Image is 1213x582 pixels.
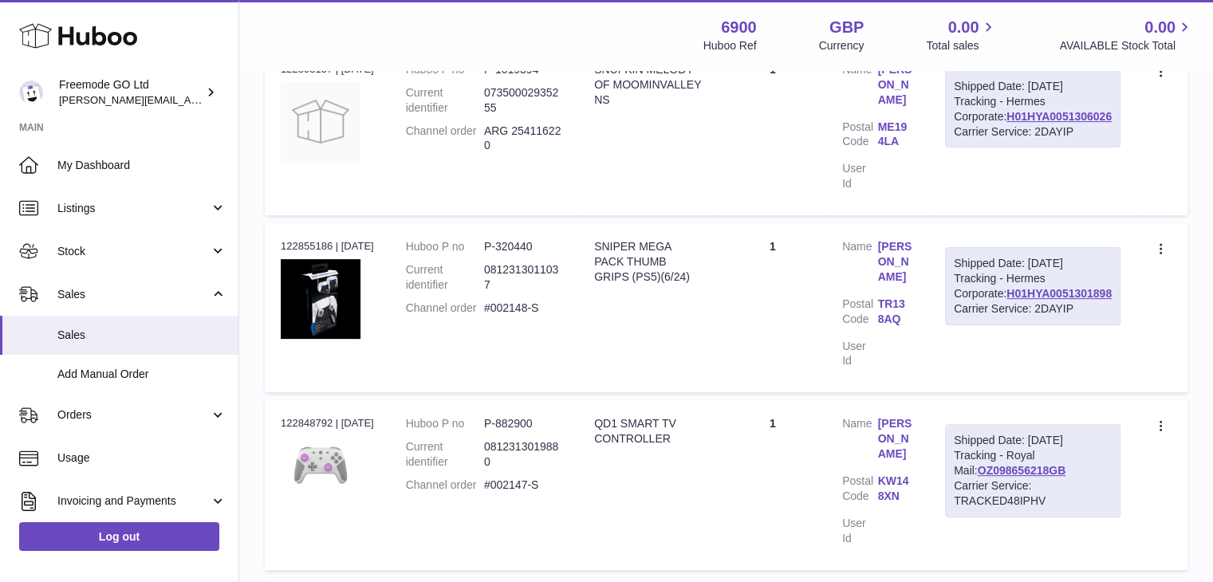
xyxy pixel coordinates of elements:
a: Log out [19,522,219,551]
span: Add Manual Order [57,367,226,382]
dt: Postal Code [842,474,878,508]
img: no-photo.jpg [281,81,360,161]
dt: User Id [842,339,878,369]
dt: Channel order [406,478,484,493]
span: 0.00 [948,17,979,38]
td: 1 [719,46,826,215]
div: Huboo Ref [703,38,757,53]
td: 1 [719,223,826,392]
span: Orders [57,407,210,423]
dt: Huboo P no [406,416,484,431]
div: QD1 SMART TV CONTROLLER [594,416,703,446]
div: Tracking - Royal Mail: [945,424,1120,517]
a: H01HYA0051306026 [1006,110,1112,123]
div: Shipped Date: [DATE] [954,79,1112,94]
div: Carrier Service: 2DAYIP [954,301,1112,317]
dd: 0812313019880 [484,439,562,470]
dt: Name [842,416,878,466]
span: My Dashboard [57,158,226,173]
div: Tracking - Hermes Corporate: [945,70,1120,148]
a: TR13 8AQ [878,297,914,327]
span: AVAILABLE Stock Total [1059,38,1194,53]
strong: 6900 [721,17,757,38]
div: SNIPER MEGA PACK THUMB GRIPS (PS5)(6/24) [594,239,703,285]
span: Total sales [926,38,997,53]
a: H01HYA0051301898 [1006,287,1112,300]
div: Tracking - Hermes Corporate: [945,247,1120,325]
dt: Postal Code [842,297,878,331]
dt: User Id [842,161,878,191]
a: [PERSON_NAME] [878,416,914,462]
dt: Huboo P no [406,239,484,254]
dd: #002148-S [484,301,562,316]
td: 1 [719,400,826,569]
span: Sales [57,328,226,343]
span: Usage [57,450,226,466]
strong: GBP [829,17,864,38]
div: Freemode GO Ltd [59,77,203,108]
dd: P-882900 [484,416,562,431]
span: Sales [57,287,210,302]
dt: Name [842,239,878,289]
div: Currency [819,38,864,53]
a: OZ098656218GB [978,464,1066,477]
dt: Channel order [406,124,484,154]
img: 69001651762875.jpg [281,259,360,339]
dd: ARG 254116220 [484,124,562,154]
div: 122848792 | [DATE] [281,416,374,431]
a: 0.00 AVAILABLE Stock Total [1059,17,1194,53]
dd: 07350002935255 [484,85,562,116]
dd: P-320440 [484,239,562,254]
dt: Current identifier [406,439,484,470]
dt: Postal Code [842,120,878,154]
dd: 0812313011037 [484,262,562,293]
div: Carrier Service: TRACKED48IPHV [954,478,1112,509]
div: Carrier Service: 2DAYIP [954,124,1112,140]
dt: Name [842,62,878,112]
span: Listings [57,201,210,216]
dt: Current identifier [406,85,484,116]
a: ME19 4LA [878,120,914,150]
dt: Channel order [406,301,484,316]
a: KW14 8XN [878,474,914,504]
div: Shipped Date: [DATE] [954,256,1112,271]
span: [PERSON_NAME][EMAIL_ADDRESS][DOMAIN_NAME] [59,93,320,106]
dt: User Id [842,516,878,546]
dt: Current identifier [406,262,484,293]
a: 0.00 Total sales [926,17,997,53]
div: 122855186 | [DATE] [281,239,374,254]
div: Shipped Date: [DATE] [954,433,1112,448]
img: 1697642306.png [281,436,360,496]
a: [PERSON_NAME] [878,239,914,285]
span: 0.00 [1144,17,1176,38]
span: Stock [57,244,210,259]
img: lenka.smikniarova@gioteck.com [19,81,43,104]
a: [PERSON_NAME] [878,62,914,108]
div: SNUFKIN MELODY OF MOOMINVALLEY NS [594,62,703,108]
dd: #002147-S [484,478,562,493]
span: Invoicing and Payments [57,494,210,509]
